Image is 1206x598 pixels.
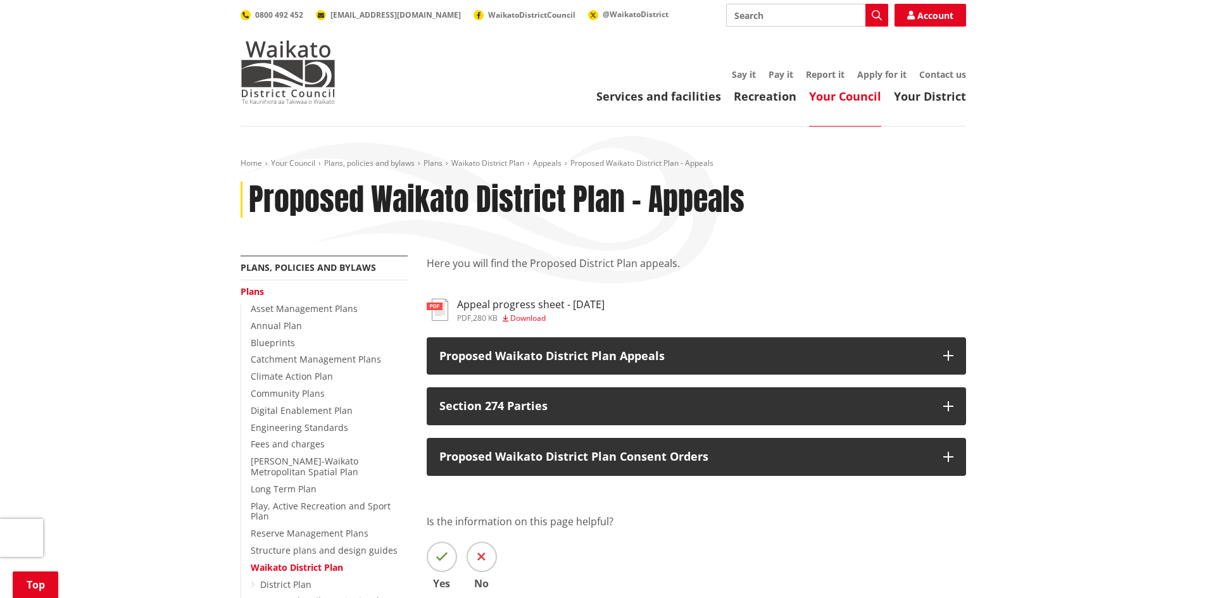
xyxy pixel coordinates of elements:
[251,561,343,573] a: Waikato District Plan
[251,353,381,365] a: Catchment Management Plans
[588,9,669,20] a: @WaikatoDistrict
[427,438,966,476] button: Proposed Waikato District Plan Consent Orders
[241,158,262,168] a: Home
[919,68,966,80] a: Contact us
[427,337,966,375] button: Proposed Waikato District Plan Appeals
[570,158,713,168] span: Proposed Waikato District Plan - Appeals
[251,455,358,478] a: [PERSON_NAME]-Waikato Metropolitan Spatial Plan
[457,299,605,311] h3: Appeal progress sheet - [DATE]
[251,438,325,450] a: Fees and charges
[467,578,497,589] span: No
[474,9,575,20] a: WaikatoDistrictCouncil
[726,4,888,27] input: Search input
[251,483,317,495] a: Long Term Plan
[241,158,966,169] nav: breadcrumb
[424,158,443,168] a: Plans
[13,571,58,598] a: Top
[241,40,336,104] img: Waikato District Council - Te Kaunihera aa Takiwaa o Waikato
[806,68,845,80] a: Report it
[439,451,931,463] p: Proposed Waikato District Plan Consent Orders
[255,9,303,20] span: 0800 492 452
[427,299,448,321] img: document-pdf.svg
[769,68,793,80] a: Pay it
[533,158,562,168] a: Appeals
[894,89,966,104] a: Your District
[427,299,605,321] a: Appeal progress sheet - [DATE] pdf,280 KB Download
[510,313,546,323] span: Download
[457,313,471,323] span: pdf
[857,68,907,80] a: Apply for it
[488,9,575,20] span: WaikatoDistrictCouncil
[251,500,391,523] a: Play, Active Recreation and Sport Plan
[427,578,457,589] span: Yes
[439,350,931,363] p: Proposed Waikato District Plan Appeals
[241,261,376,273] a: Plans, policies and bylaws
[809,89,881,104] a: Your Council
[251,544,398,556] a: Structure plans and design guides
[895,4,966,27] a: Account
[596,89,721,104] a: Services and facilities
[427,256,966,286] p: Here you will find the Proposed District Plan appeals.
[473,313,498,323] span: 280 KB
[241,285,264,297] a: Plans
[734,89,796,104] a: Recreation
[251,404,353,416] a: Digital Enablement Plan
[316,9,461,20] a: [EMAIL_ADDRESS][DOMAIN_NAME]
[249,182,744,218] h1: Proposed Waikato District Plan - Appeals
[732,68,756,80] a: Say it
[330,9,461,20] span: [EMAIL_ADDRESS][DOMAIN_NAME]
[251,337,295,349] a: Blueprints
[260,578,311,590] a: District Plan
[451,158,524,168] a: Waikato District Plan
[439,400,931,413] p: Section 274 Parties
[251,387,325,399] a: Community Plans
[251,527,368,539] a: Reserve Management Plans
[251,370,333,382] a: Climate Action Plan
[251,302,358,315] a: Asset Management Plans
[251,421,348,433] a: Engineering Standards
[251,320,302,332] a: Annual Plan
[427,514,966,529] p: Is the information on this page helpful?
[324,158,415,168] a: Plans, policies and bylaws
[603,9,669,20] span: @WaikatoDistrict
[241,9,303,20] a: 0800 492 452
[271,158,315,168] a: Your Council
[427,387,966,425] button: Section 274 Parties
[457,315,605,322] div: ,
